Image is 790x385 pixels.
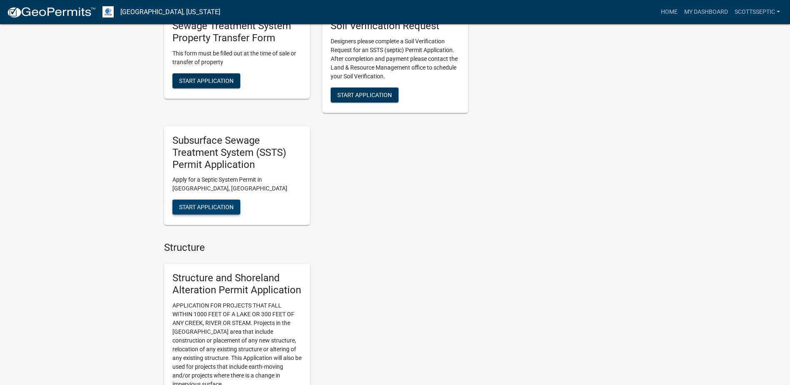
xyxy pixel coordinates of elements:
[172,49,302,67] p: This form must be filled out at the time of sale or transfer of property
[172,135,302,170] h5: Subsurface Sewage Treatment System (SSTS) Permit Application
[331,37,460,81] p: Designers please complete a Soil Verification Request for an SSTS (septic) Permit Application. Af...
[102,6,114,17] img: Otter Tail County, Minnesota
[179,77,234,84] span: Start Application
[731,4,783,20] a: scottsseptic
[172,272,302,296] h5: Structure and Shoreland Alteration Permit Application
[164,242,468,254] h4: Structure
[172,200,240,215] button: Start Application
[179,204,234,210] span: Start Application
[331,87,399,102] button: Start Application
[681,4,731,20] a: My Dashboard
[172,175,302,193] p: Apply for a Septic System Permit in [GEOGRAPHIC_DATA], [GEOGRAPHIC_DATA]
[172,73,240,88] button: Start Application
[172,20,302,44] h5: Sewage Treatment System Property Transfer Form
[331,20,460,32] h5: Soil Verification Request
[337,92,392,98] span: Start Application
[120,5,220,19] a: [GEOGRAPHIC_DATA], [US_STATE]
[658,4,681,20] a: Home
